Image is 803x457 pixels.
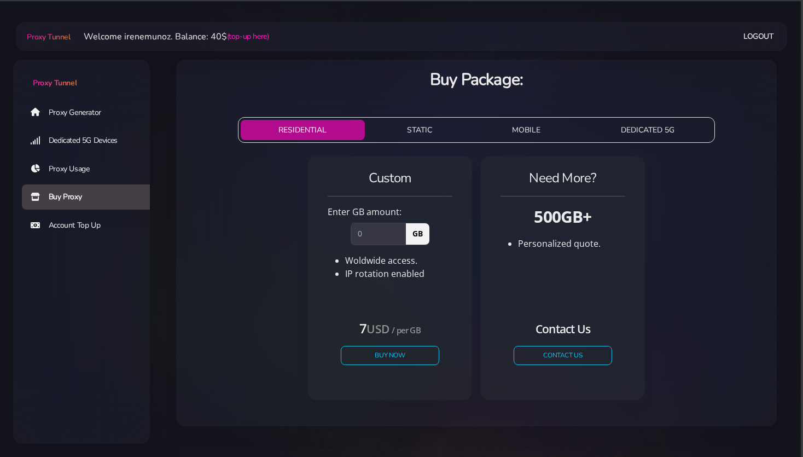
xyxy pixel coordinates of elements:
span: Proxy Tunnel [33,78,77,88]
li: Woldwide access. [345,254,452,267]
a: CONTACT US [514,346,612,365]
button: MOBILE [474,120,579,140]
a: Proxy Generator [22,100,159,125]
h4: Need More? [501,169,625,187]
a: Buy Proxy [22,184,159,210]
small: / per GB [392,325,421,335]
button: DEDICATED 5G [583,120,713,140]
li: IP rotation enabled [345,267,452,280]
h3: 500GB+ [501,205,625,228]
input: 0 [351,223,406,245]
a: (top-up here) [227,31,269,42]
button: RESIDENTIAL [241,120,365,140]
li: Personalized quote. [518,237,625,250]
h4: Custom [328,169,452,187]
button: STATIC [369,120,470,140]
a: Logout [743,26,774,47]
a: Proxy Tunnel [13,60,150,89]
div: Enter GB amount: [321,205,459,218]
iframe: Webchat Widget [750,404,789,443]
span: GB [405,223,429,245]
a: Account Top Up [22,213,159,238]
a: Dedicated 5G Devices [22,128,159,153]
a: Proxy Usage [22,157,159,182]
span: Proxy Tunnel [27,32,70,42]
button: Buy Now [341,346,439,365]
small: USD [366,321,389,337]
a: Proxy Tunnel [25,28,70,45]
h4: 7 [341,319,439,337]
h3: Buy Package: [185,68,768,91]
li: Welcome irenemunoz. Balance: 40$ [71,30,269,43]
small: Contact Us [536,321,590,337]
